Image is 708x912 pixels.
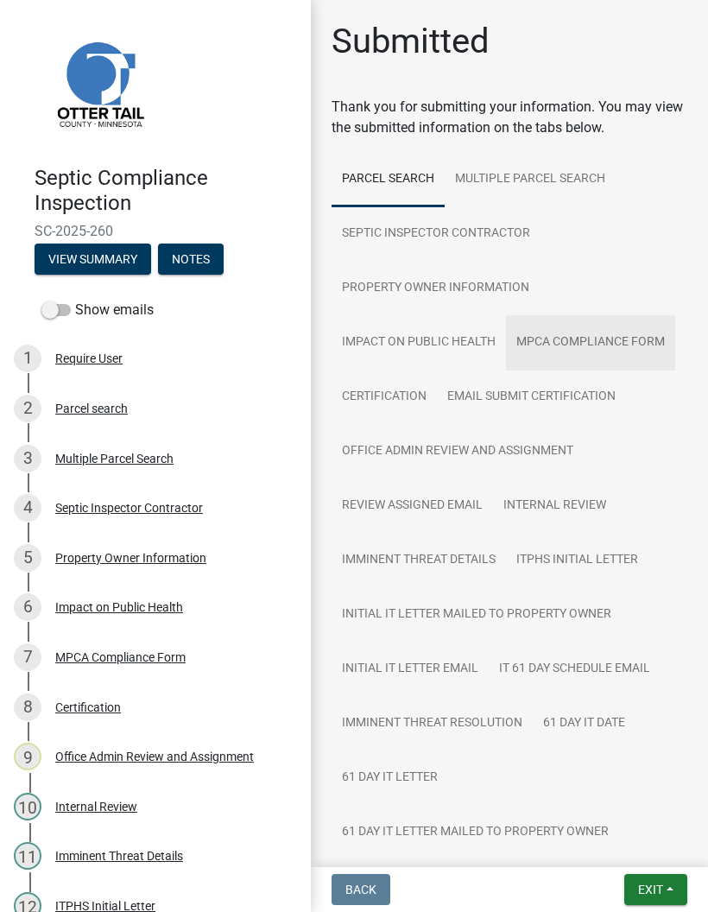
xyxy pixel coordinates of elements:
[35,18,164,148] img: Otter Tail County, Minnesota
[533,696,635,751] a: 61 Day IT Date
[332,696,533,751] a: Imminent Threat Resolution
[14,593,41,621] div: 6
[55,900,155,912] div: ITPHS Initial Letter
[158,253,224,267] wm-modal-confirm: Notes
[14,445,41,472] div: 3
[332,805,619,860] a: 61 Day IT Letter Mailed to Property Owner
[332,874,390,905] button: Back
[55,701,121,713] div: Certification
[55,552,206,564] div: Property Owner Information
[332,315,506,370] a: Impact on Public Health
[14,793,41,820] div: 10
[55,453,174,465] div: Multiple Parcel Search
[332,152,445,207] a: Parcel search
[55,651,186,663] div: MPCA Compliance Form
[489,642,661,697] a: IT 61 Day Schedule Email
[55,850,183,862] div: Imminent Threat Details
[332,533,506,588] a: Imminent Threat Details
[332,424,584,479] a: Office Admin Review and Assignment
[35,244,151,275] button: View Summary
[506,315,675,370] a: MPCA Compliance Form
[332,21,490,62] h1: Submitted
[55,601,183,613] div: Impact on Public Health
[445,152,616,207] a: Multiple Parcel Search
[332,206,540,262] a: Septic Inspector Contractor
[14,494,41,522] div: 4
[493,478,616,534] a: Internal Review
[506,533,648,588] a: ITPHS Initial Letter
[55,402,128,415] div: Parcel search
[14,544,41,572] div: 5
[624,874,687,905] button: Exit
[638,883,663,896] span: Exit
[158,244,224,275] button: Notes
[332,97,687,138] div: Thank you for submitting your information. You may view the submitted information on the tabs below.
[14,643,41,671] div: 7
[332,478,493,534] a: Review Assigned Email
[14,743,41,770] div: 9
[55,801,137,813] div: Internal Review
[332,261,540,316] a: Property Owner Information
[55,352,123,364] div: Require User
[35,253,151,267] wm-modal-confirm: Summary
[332,587,622,643] a: Initial IT Letter Mailed to Property Owner
[55,750,254,763] div: Office Admin Review and Assignment
[35,166,297,216] h4: Septic Compliance Inspection
[437,370,626,425] a: Email Submit Certification
[332,750,448,806] a: 61 Day IT Letter
[35,223,276,239] span: SC-2025-260
[345,883,376,896] span: Back
[332,642,489,697] a: Initial IT Letter Email
[14,842,41,870] div: 11
[55,502,203,514] div: Septic Inspector Contractor
[14,693,41,721] div: 8
[41,300,154,320] label: Show emails
[332,370,437,425] a: Certification
[14,345,41,372] div: 1
[14,395,41,422] div: 2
